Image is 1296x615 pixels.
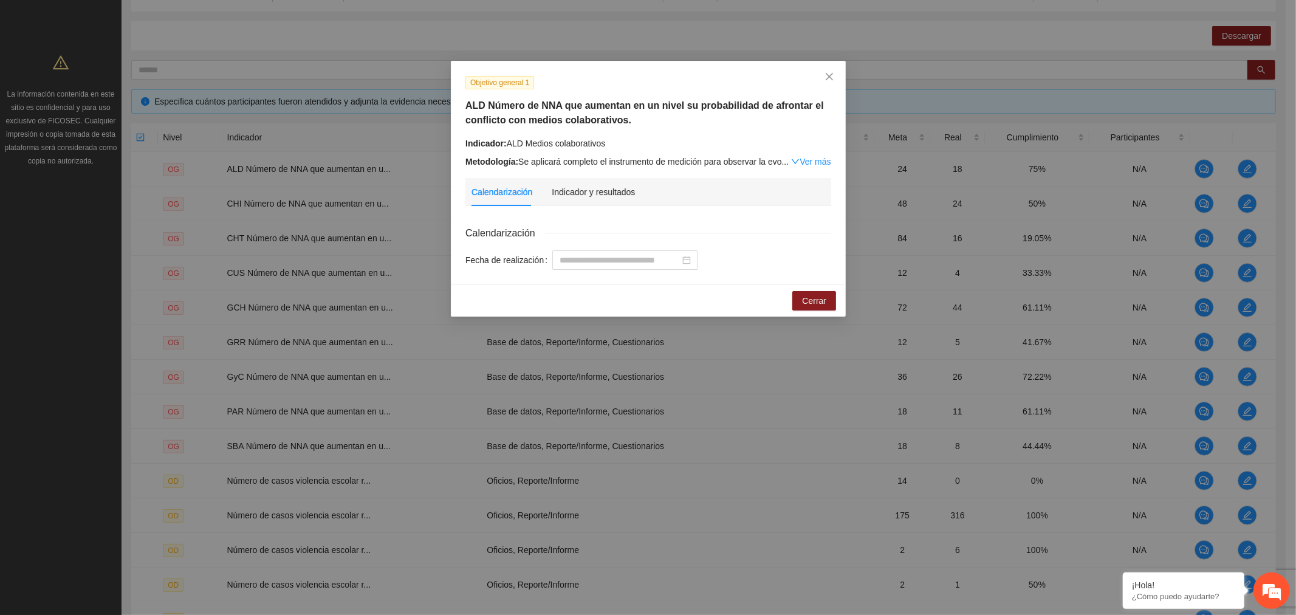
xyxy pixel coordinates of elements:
[560,253,680,267] input: Fecha de realización
[30,180,207,303] span: No hay ninguna conversación en curso
[465,137,831,150] div: ALD Medios colaborativos
[465,98,831,128] h5: ALD Número de NNA que aumentan en un nivel su probabilidad de afrontar el conflicto con medios co...
[465,155,831,168] div: Se aplicará completo el instrumento de medición para observar la evo
[802,294,826,307] span: Cerrar
[465,139,507,148] strong: Indicador:
[781,157,789,167] span: ...
[66,321,173,345] div: Chatear ahora
[791,157,831,167] a: Expand
[825,72,834,81] span: close
[199,6,228,35] div: Minimizar ventana de chat en vivo
[792,291,836,311] button: Cerrar
[63,63,204,78] div: Conversaciones
[465,157,518,167] strong: Metodología:
[465,76,534,89] span: Objetivo general 1
[1132,592,1235,601] p: ¿Cómo puedo ayudarte?
[471,185,532,199] div: Calendarización
[791,157,800,166] span: down
[552,185,635,199] div: Indicador y resultados
[1132,580,1235,590] div: ¡Hola!
[465,225,545,241] span: Calendarización
[813,61,846,94] button: Close
[465,250,552,270] label: Fecha de realización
